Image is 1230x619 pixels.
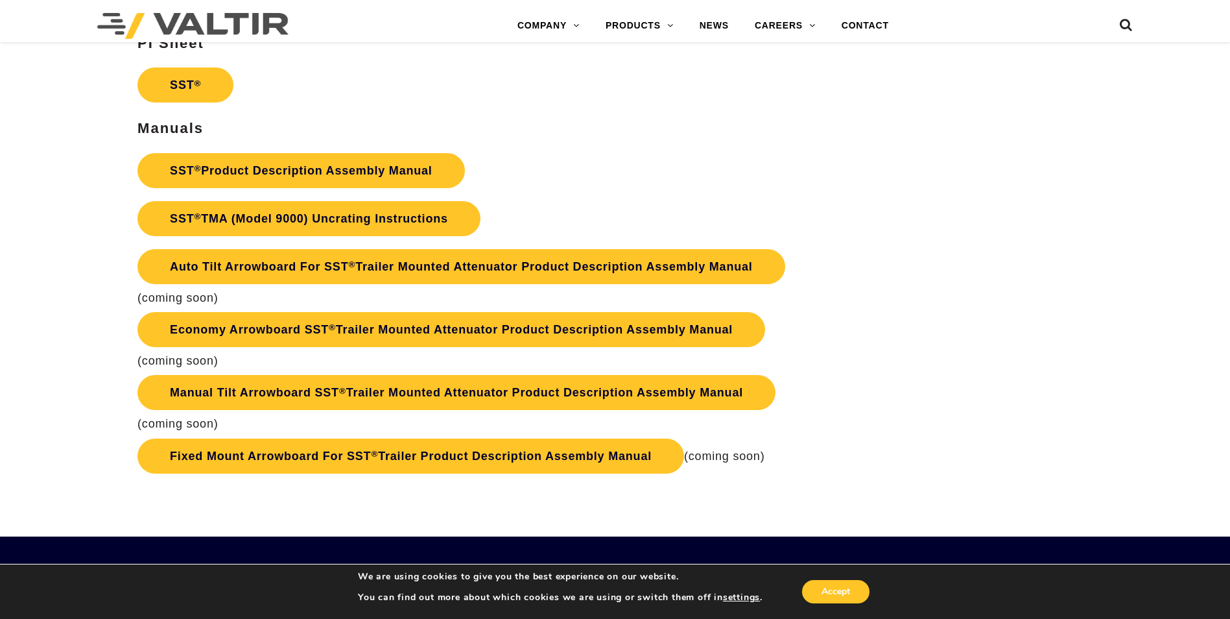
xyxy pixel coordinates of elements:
[802,580,869,603] button: Accept
[97,13,289,39] img: Valtir
[137,249,785,284] a: Auto Tilt Arrowboard For SST®Trailer Mounted Attenuator Product Description Assembly Manual
[358,592,763,603] p: You can find out more about which cookies we are using or switch them off in .
[723,592,760,603] button: settings
[593,13,687,39] a: PRODUCTS
[137,120,204,136] strong: Manuals
[742,13,829,39] a: CAREERS
[137,439,684,474] a: Fixed Mount Arrowboard For SST®Trailer Product Description Assembly Manual
[829,13,902,39] a: CONTACT
[348,260,355,269] sup: ®
[687,13,742,39] a: NEWS
[137,201,480,236] a: SST®TMA (Model 9000) Uncrating Instructions
[195,164,202,173] sup: ®
[371,449,378,459] sup: ®
[195,79,202,88] sup: ®
[137,153,465,188] a: SST®Product Description Assembly Manual
[195,212,202,221] sup: ®
[358,571,763,583] p: We are using cookies to give you the best experience on our website.
[137,312,765,347] a: Economy Arrowboard SST®Trailer Mounted Attenuator Product Description Assembly Manual
[137,35,204,51] strong: PI Sheet
[137,67,233,103] a: SST®
[137,375,775,410] a: Manual Tilt Arrowboard SST®Trailer Mounted Attenuator Product Description Assembly Manual
[504,13,593,39] a: COMPANY
[137,147,785,480] p: (coming soon) (coming soon) (coming soon) (coming soon)
[339,386,346,396] sup: ®
[329,322,336,332] sup: ®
